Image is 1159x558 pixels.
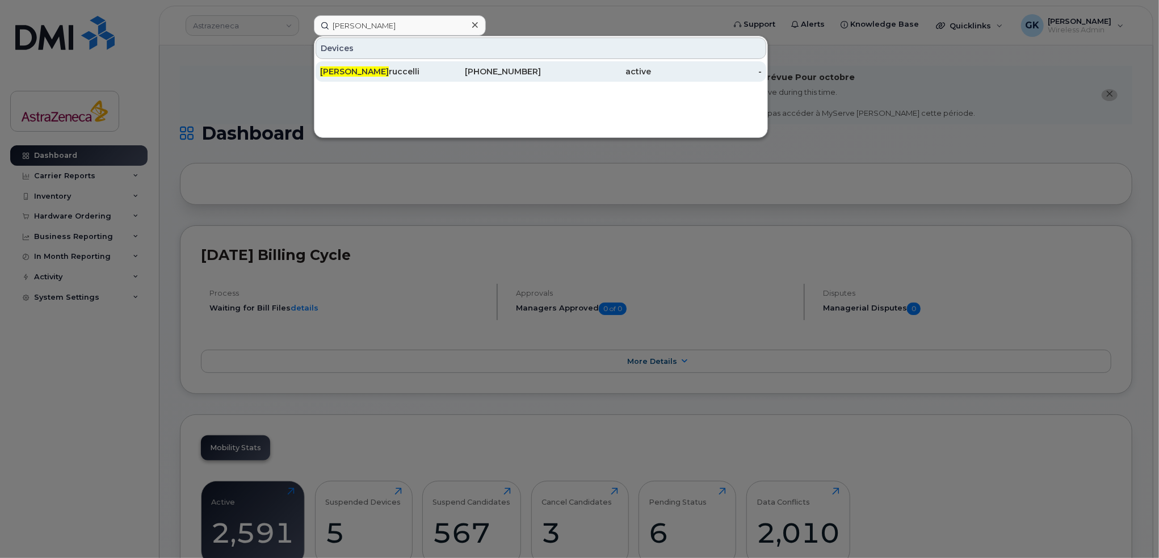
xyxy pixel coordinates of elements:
[652,66,762,77] div: -
[320,66,431,77] div: ruccelli
[431,66,541,77] div: [PHONE_NUMBER]
[541,66,652,77] div: active
[316,37,766,59] div: Devices
[320,66,389,77] span: [PERSON_NAME]
[316,61,766,82] a: [PERSON_NAME]ruccelli[PHONE_NUMBER]active-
